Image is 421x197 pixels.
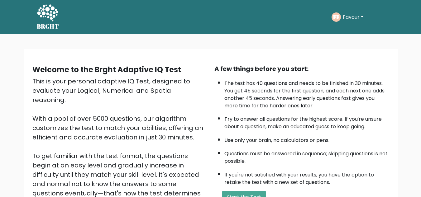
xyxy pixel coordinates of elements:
b: Welcome to the Brght Adaptive IQ Test [32,64,181,75]
h5: BRGHT [37,23,59,30]
button: Favour [341,13,365,21]
li: Use only your brain, no calculators or pens. [224,134,389,144]
a: BRGHT [37,2,59,32]
text: FE [333,13,339,21]
div: A few things before you start: [214,64,389,73]
li: The test has 40 questions and needs to be finished in 30 minutes. You get 45 seconds for the firs... [224,77,389,110]
li: Try to answer all questions for the highest score. If you're unsure about a question, make an edu... [224,112,389,130]
li: If you're not satisfied with your results, you have the option to retake the test with a new set ... [224,168,389,186]
li: Questions must be answered in sequence; skipping questions is not possible. [224,147,389,165]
